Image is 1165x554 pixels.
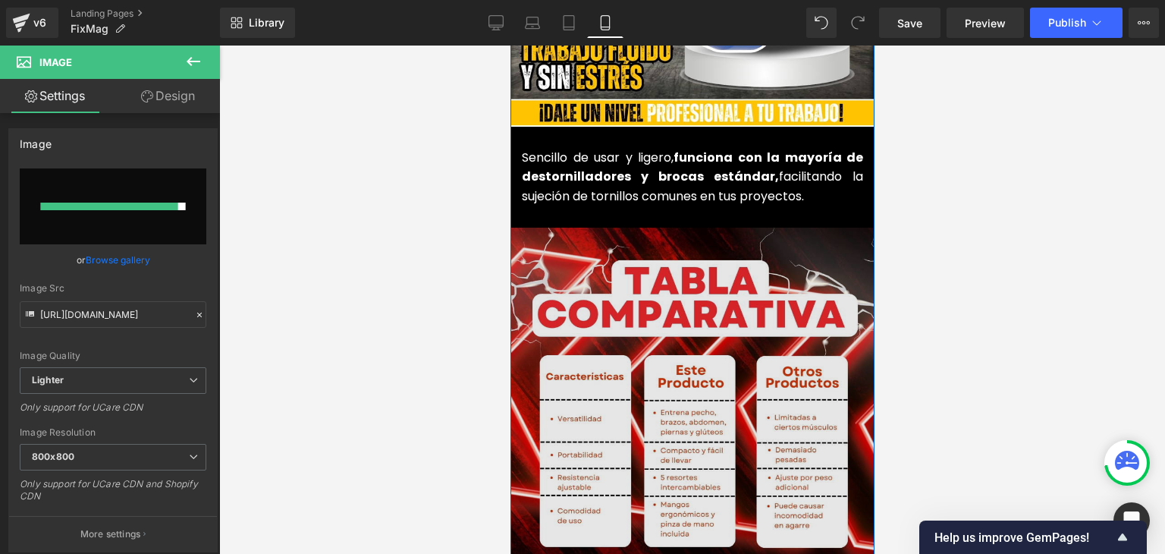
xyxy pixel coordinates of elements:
[39,56,72,68] span: Image
[32,451,74,462] b: 800x800
[249,16,284,30] span: Library
[20,252,206,268] div: or
[20,283,206,294] div: Image Src
[71,23,108,35] span: FixMag
[220,8,295,38] a: New Library
[20,129,52,150] div: Image
[71,8,220,20] a: Landing Pages
[806,8,837,38] button: Undo
[86,247,150,273] a: Browse gallery
[551,8,587,38] a: Tablet
[965,15,1006,31] span: Preview
[587,8,623,38] a: Mobile
[1129,8,1159,38] button: More
[934,530,1113,545] span: Help us improve GemPages!
[80,527,141,541] p: More settings
[32,374,64,386] b: Lighter
[20,401,206,423] div: Only support for UCare CDN
[1030,8,1123,38] button: Publish
[514,8,551,38] a: Laptop
[11,103,353,140] strong: funciona con la mayoría de destornilladores y brocas estándar,
[20,351,206,361] div: Image Quality
[1113,502,1150,539] div: Open Intercom Messenger
[30,13,49,33] div: v6
[843,8,873,38] button: Redo
[113,79,223,113] a: Design
[11,103,353,159] font: Sencillo de usar y ligero, facilitando la sujeción de tornillos comunes en tus proyectos.
[478,8,514,38] a: Desktop
[20,478,206,512] div: Only support for UCare CDN and Shopify CDN
[897,15,922,31] span: Save
[947,8,1024,38] a: Preview
[20,301,206,328] input: Link
[6,8,58,38] a: v6
[9,516,217,552] button: More settings
[934,528,1132,546] button: Show survey - Help us improve GemPages!
[1048,17,1086,29] span: Publish
[20,427,206,438] div: Image Resolution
